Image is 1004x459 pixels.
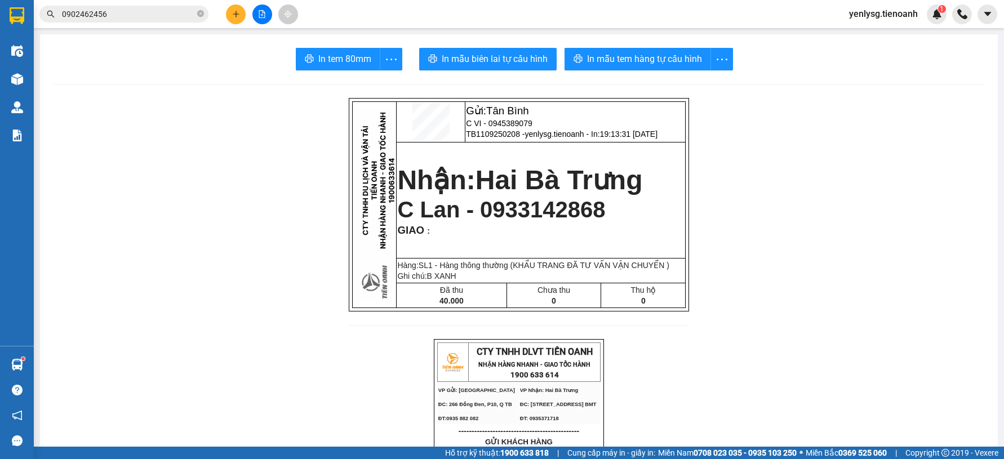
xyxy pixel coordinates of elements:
span: yenlysg.tienoanh [840,7,927,21]
span: ⚪️ [799,451,803,455]
sup: 1 [21,357,25,360]
button: aim [278,5,298,24]
span: printer [574,54,583,65]
span: printer [305,54,314,65]
span: yenlysg.tienoanh - In: [525,130,658,139]
strong: 1900 633 614 [510,371,559,379]
span: Chưa thu [537,286,570,295]
img: warehouse-icon [11,359,23,371]
span: In mẫu tem hàng tự cấu hình [587,52,702,66]
span: close-circle [197,10,204,17]
span: close-circle [197,9,204,20]
span: GỬI KHÁCH HÀNG [485,438,553,446]
span: Ghi chú: [397,271,456,280]
span: printer [428,54,437,65]
span: 0 [552,296,556,305]
input: Tìm tên, số ĐT hoặc mã đơn [62,8,195,20]
button: more [380,48,402,70]
span: Tân Bình [486,105,529,117]
img: warehouse-icon [11,45,23,57]
button: plus [226,5,246,24]
span: ĐT:0935 882 082 [438,416,479,421]
span: search [47,10,55,18]
span: C VI - 0945389079 [466,119,532,128]
span: more [711,52,732,66]
span: Thu hộ [630,286,656,295]
span: copyright [941,449,949,457]
img: logo-vxr [10,7,24,24]
sup: 1 [938,5,946,13]
span: B XANH [427,271,456,280]
span: more [380,52,402,66]
span: VP Gửi: [GEOGRAPHIC_DATA] [438,387,515,393]
span: : [424,226,430,235]
span: plus [232,10,240,18]
span: file-add [258,10,266,18]
img: logo [438,348,467,376]
span: Đã thu [440,286,463,295]
strong: Nhận: [397,165,642,195]
span: 1 [940,5,944,13]
button: file-add [252,5,272,24]
span: In tem 80mm [318,52,371,66]
button: printerIn tem 80mm [296,48,380,70]
strong: 0369 525 060 [838,448,887,457]
span: VP Nhận: Hai Bà Trưng [520,387,578,393]
span: TB1109250208 - [466,130,658,139]
img: icon-new-feature [932,9,942,19]
strong: 0708 023 035 - 0935 103 250 [694,448,797,457]
span: question-circle [12,385,23,395]
span: ĐC: [STREET_ADDRESS] BMT [520,402,597,407]
span: CTY TNHH DLVT TIẾN OANH [477,346,593,357]
span: ĐC: 266 Đồng Đen, P10, Q TB [438,402,512,407]
span: In mẫu biên lai tự cấu hình [442,52,548,66]
span: | [557,447,559,459]
img: warehouse-icon [11,73,23,85]
strong: 1900 633 818 [500,448,549,457]
span: ---------------------------------------------- [459,426,579,435]
button: more [710,48,733,70]
span: 19:13:31 [DATE] [600,130,658,139]
span: | [895,447,897,459]
span: Miền Nam [658,447,797,459]
span: aim [284,10,292,18]
img: phone-icon [957,9,967,19]
span: Gửi: [466,105,529,117]
button: printerIn mẫu biên lai tự cấu hình [419,48,557,70]
img: solution-icon [11,130,23,141]
span: notification [12,410,23,421]
strong: NHẬN HÀNG NHANH - GIAO TỐC HÀNH [478,361,590,368]
span: Hai Bà Trưng [476,165,643,195]
span: ĐT: 0935371718 [520,416,559,421]
span: 1 - Hàng thông thường (KHẨU TRANG ĐÃ TƯ VẤN VẬN CHUYỂN ) [428,261,669,270]
span: caret-down [983,9,993,19]
span: 0 [641,296,646,305]
img: warehouse-icon [11,101,23,113]
span: C Lan - 0933142868 [397,197,605,222]
span: Hỗ trợ kỹ thuật: [445,447,549,459]
span: GIAO [397,224,424,236]
button: printerIn mẫu tem hàng tự cấu hình [565,48,711,70]
span: Cung cấp máy in - giấy in: [567,447,655,459]
span: Hàng:SL [397,261,669,270]
button: caret-down [978,5,997,24]
span: message [12,435,23,446]
span: Miền Bắc [806,447,887,459]
span: 40.000 [439,296,464,305]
